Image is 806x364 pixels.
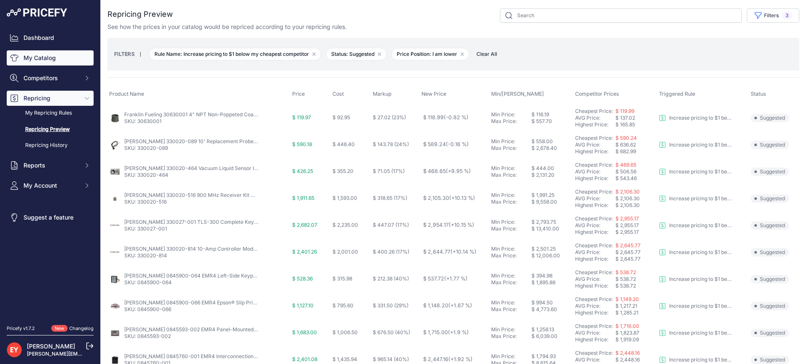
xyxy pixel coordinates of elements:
span: New Price [421,91,446,97]
a: Repricing Preview [7,122,94,137]
a: SKU: 0845593-002 [124,333,171,339]
div: $ 4,773.60 [531,306,572,313]
a: SKU: 330020-089 [124,145,168,151]
a: Cheapest Price: [575,350,613,356]
small: | [135,52,146,57]
div: Max Price: [491,333,531,340]
div: AVG Price: [575,276,615,283]
span: $ 1,911.65 [292,195,314,201]
span: Status: Suggested [326,48,387,60]
button: Repricing [7,91,94,106]
div: $ 2,678.40 [531,145,572,152]
button: Clear All [472,50,501,58]
span: $ 447.07 (17%) [373,222,409,228]
a: Increase pricing to $1 below my cheapest competitor [659,303,732,309]
p: Increase pricing to $1 below my cheapest competitor [669,330,732,336]
h2: Repricing Preview [107,8,173,20]
a: Cheapest Price: [575,215,613,222]
span: $ 1,435.94 [332,356,357,362]
div: Min Price: [491,219,531,225]
a: [PERSON_NAME] 330020-814 10-Amp Controller Module for TLS-450PLUS [124,246,305,252]
div: $ 1,258.13 [531,326,572,333]
div: $ 2,106.30 [615,195,656,202]
input: Search [500,8,742,23]
span: $ 2,447.16 [423,356,473,362]
p: Increase pricing to $1 below my cheapest competitor [669,168,732,175]
div: $ 2,448.16 [615,356,656,363]
button: Competitors [7,71,94,86]
a: Highest Price: [575,256,608,262]
span: $ 1,919.09 [615,336,639,343]
div: $ 2,645.77 [615,249,656,256]
a: [PERSON_NAME] 330020-516 900 MHz Receiver Kit with mounting hardware [124,192,309,198]
div: Max Price: [491,279,531,286]
div: $ 1,991.25 [531,192,572,199]
span: Suggested [751,302,789,310]
div: Min Price: [491,246,531,252]
div: $ 2,131.20 [531,172,572,178]
div: Min Price: [491,192,531,199]
span: $ 682.99 [615,148,636,155]
div: Min Price: [491,165,531,172]
div: $ 137.02 [615,115,656,121]
span: Markup [373,91,392,97]
a: Franklin Fueling 30630001 4" NPT Non-Poppeted Coaxial Vapor Recovery Adapter [124,111,322,118]
div: Max Price: [491,306,531,313]
span: $ 528.36 [292,275,313,282]
span: Rule Name: Increase pricing to $1 below my cheapest competitor [149,48,321,60]
a: Increase pricing to $1 below my cheapest competitor [659,141,732,148]
div: $ 1,217.21 [615,303,656,309]
button: My Account [7,178,94,193]
a: Highest Price: [575,148,608,155]
p: Increase pricing to $1 below my cheapest competitor [669,356,732,363]
span: $ 2,106.30 [615,202,640,208]
span: (+1.9 %) [448,329,469,335]
span: $ 318.65 (17%) [373,195,407,201]
span: Status [751,91,766,97]
div: $ 1,794.93 [531,353,572,360]
span: Suggested [751,221,789,230]
div: $ 1,823.87 [615,330,656,336]
a: SKU: 30630001 [124,118,162,124]
a: $ 1,716.00 [615,323,639,329]
span: $ 143.78 (24%) [373,141,409,147]
div: $ 394.98 [531,272,572,279]
span: (+1.92 %) [448,356,473,362]
span: $ 2,105.30 [423,195,475,201]
a: Highest Price: [575,202,608,208]
button: Filters3 [747,8,799,23]
a: Highest Price: [575,121,608,128]
div: $ 116.19 [531,111,572,118]
span: (+9.95 %) [446,168,471,174]
span: $ 315.98 [332,275,352,282]
a: $ 469.65 [615,162,636,168]
a: SKU: 330020-814 [124,252,167,259]
button: Reports [7,158,94,173]
div: Max Price: [491,199,531,205]
div: $ 12,006.00 [531,252,572,259]
a: $ 1,149.20 [615,296,639,302]
span: Competitor Prices [575,91,619,97]
span: $ 2,954.17 [423,222,474,228]
span: $ 355.20 [332,168,353,174]
a: My Catalog [7,50,94,65]
span: $ 795.60 [332,302,353,309]
span: My Account [24,181,79,190]
span: $ 2,645.77 [615,242,641,249]
span: Reports [24,161,79,170]
div: AVG Price: [575,303,615,309]
span: (-0.16 %) [446,141,469,147]
a: $ 590.24 [615,135,637,141]
span: Suggested [751,114,789,122]
a: Highest Price: [575,229,608,235]
span: $ 1,683.00 [292,329,317,335]
span: $ 537.72 [423,275,468,282]
a: [PERSON_NAME][EMAIL_ADDRESS][PERSON_NAME][DOMAIN_NAME] [27,351,198,357]
div: AVG Price: [575,356,615,363]
a: Highest Price: [575,309,608,316]
span: $ 2,682.07 [292,222,317,228]
a: Cheapest Price: [575,323,613,329]
span: Suggested [751,194,789,203]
